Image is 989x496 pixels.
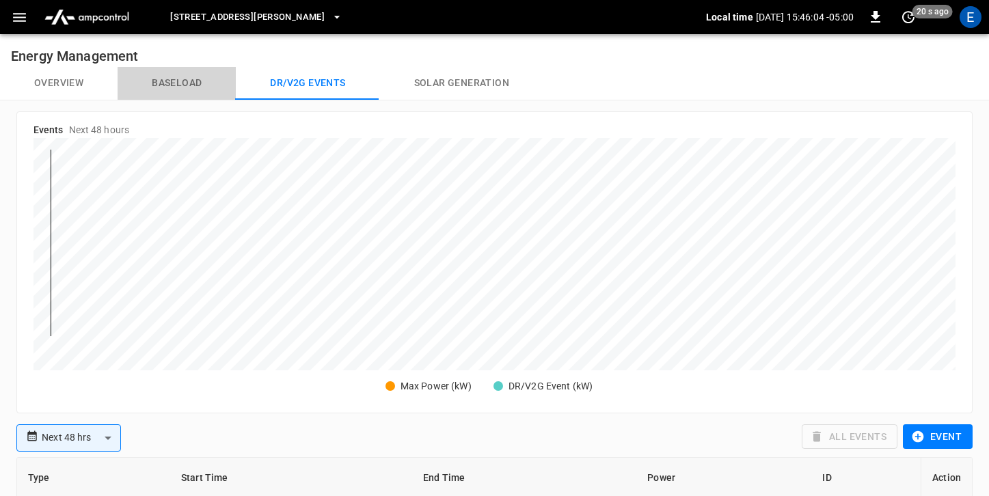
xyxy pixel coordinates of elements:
button: Event [903,424,973,450]
button: Solar generation [380,67,543,100]
p: Local time [706,10,753,24]
img: ampcontrol.io logo [39,4,135,30]
button: Baseload [118,67,236,100]
button: set refresh interval [897,6,919,28]
button: Dr/V2G events [236,67,379,100]
div: profile-icon [960,6,981,28]
span: [STREET_ADDRESS][PERSON_NAME] [170,10,325,25]
h6: Events [33,123,64,138]
div: DR/V2G Event (kW) [509,379,593,394]
span: 20 s ago [912,5,953,18]
p: [DATE] 15:46:04 -05:00 [756,10,854,24]
div: Max Power (kW) [401,379,472,394]
button: [STREET_ADDRESS][PERSON_NAME] [165,4,348,31]
h6: Next 48 hours [69,123,129,138]
div: Next 48 hrs [42,425,121,451]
